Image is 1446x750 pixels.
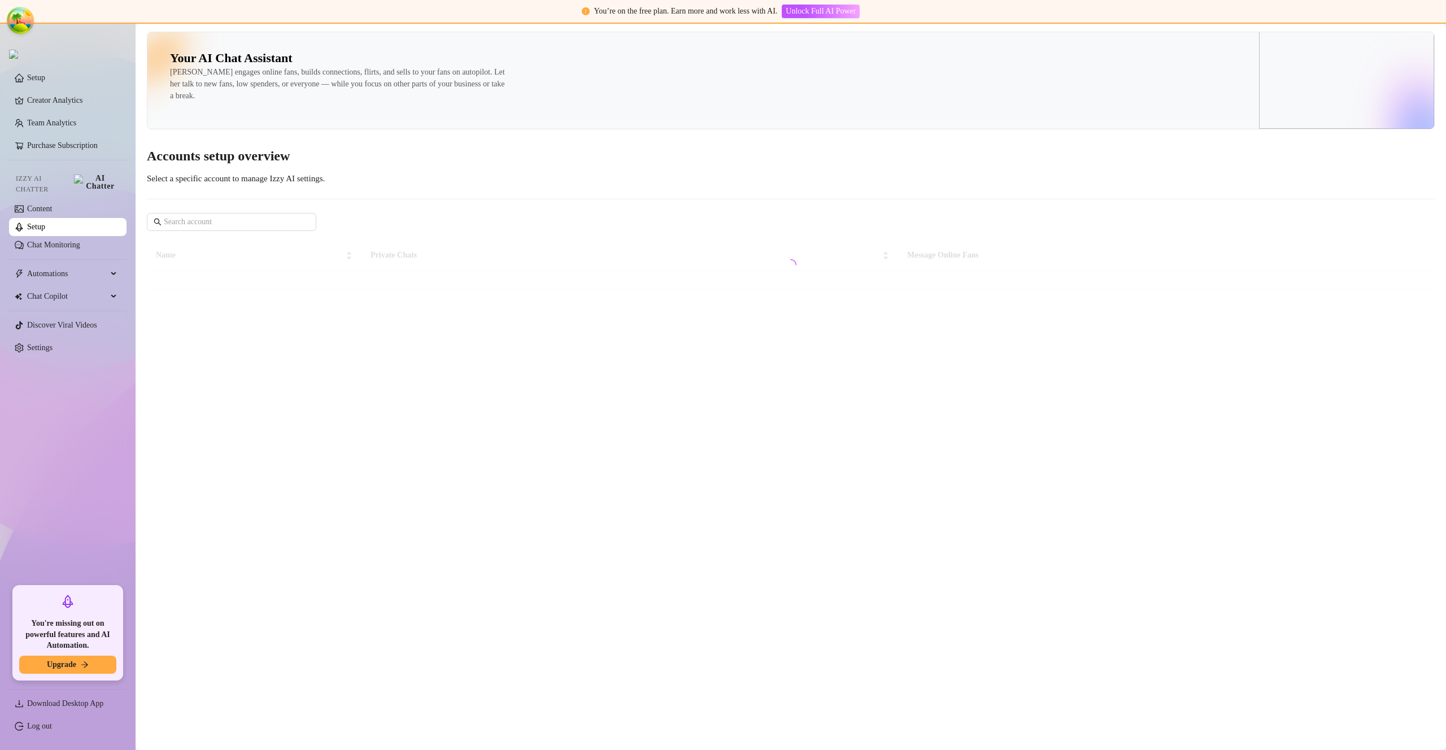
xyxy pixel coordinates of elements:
[27,321,97,329] a: Discover Viral Videos
[15,269,24,278] span: thunderbolt
[9,9,32,32] button: Open Tanstack query devtools
[27,137,117,155] a: Purchase Subscription
[27,241,80,249] a: Chat Monitoring
[19,618,116,651] span: You're missing out on powerful features and AI Automation.
[27,343,53,352] a: Settings
[170,66,509,102] div: [PERSON_NAME] engages online fans, builds connections, flirts, and sells to your fans on autopilo...
[147,147,1435,165] h3: Accounts setup overview
[27,223,45,231] a: Setup
[27,119,76,127] a: Team Analytics
[154,218,162,226] span: search
[61,595,75,608] span: rocket
[81,661,89,669] span: arrow-right
[19,656,116,674] button: Upgradearrow-right
[9,50,18,59] img: logo.svg
[594,7,778,15] span: You’re on the free plan. Earn more and work less with AI.
[782,7,860,15] a: Unlock Full AI Power
[27,265,107,283] span: Automations
[782,5,860,18] button: Unlock Full AI Power
[15,293,22,300] img: Chat Copilot
[164,216,300,228] input: Search account
[27,204,52,213] a: Content
[27,287,107,306] span: Chat Copilot
[27,699,103,708] span: Download Desktop App
[27,722,52,730] a: Log out
[74,175,117,190] img: AI Chatter
[15,699,24,708] span: download
[170,50,293,66] h2: Your AI Chat Assistant
[786,7,856,16] span: Unlock Full AI Power
[16,173,69,195] span: Izzy AI Chatter
[27,91,117,110] a: Creator Analytics
[47,660,76,669] span: Upgrade
[1259,14,1434,129] img: ai-chatter-content-library.png
[147,174,325,183] span: Select a specific account to manage Izzy AI settings.
[582,7,590,15] span: exclamation-circle
[785,259,796,271] span: loading
[27,73,45,82] a: Setup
